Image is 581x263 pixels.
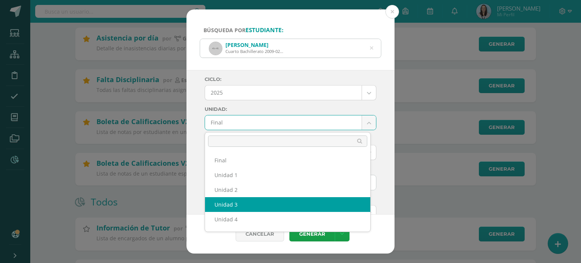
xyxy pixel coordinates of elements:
div: Todas las Unidades [205,227,370,241]
div: Unidad 2 [205,182,370,197]
div: Unidad 1 [205,168,370,182]
div: Unidad 4 [205,212,370,227]
div: Unidad 3 [205,197,370,212]
div: Final [205,153,370,168]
